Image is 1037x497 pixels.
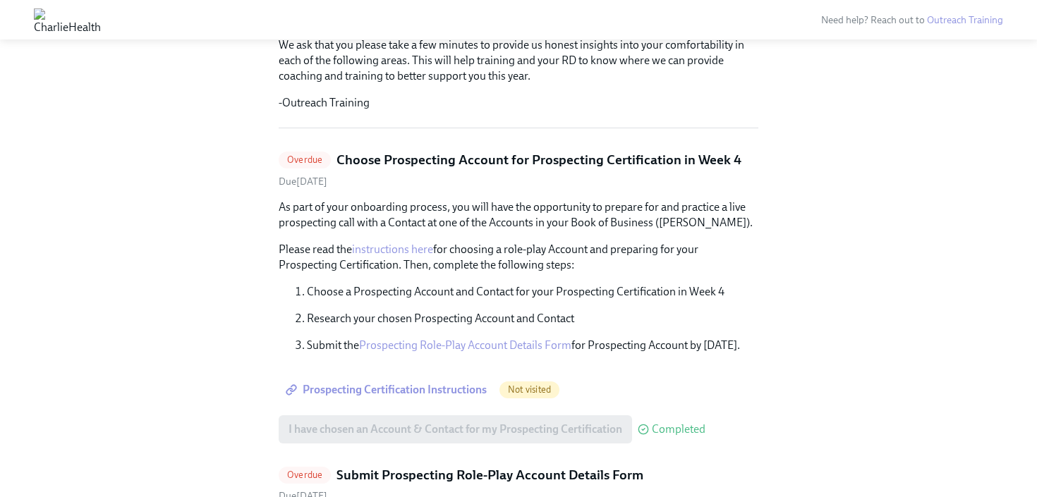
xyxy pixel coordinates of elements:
span: Not visited [499,384,559,395]
p: Submit the for Prospecting Account by [DATE]. [307,338,758,353]
span: Completed [652,424,705,435]
span: Tuesday, July 29th 2025, 10:00 am [279,176,327,188]
a: Prospecting Certification Instructions [279,376,497,404]
p: Please read the for choosing a role-play Account and preparing for your Prospecting Certification... [279,242,758,273]
a: OverdueChoose Prospecting Account for Prospecting Certification in Week 4Due[DATE] [279,151,758,188]
a: instructions here [352,243,433,256]
span: Overdue [279,154,331,165]
span: Need help? Reach out to [821,14,1003,26]
span: Prospecting Certification Instructions [289,383,487,397]
a: Outreach Training [927,14,1003,26]
p: Research your chosen Prospecting Account and Contact [307,311,758,326]
h5: Submit Prospecting Role-Play Account Details Form [336,466,643,484]
span: Overdue [279,470,331,480]
p: We ask that you please take a few minutes to provide us honest insights into your comfortability ... [279,37,758,84]
p: As part of your onboarding process, you will have the opportunity to prepare for and practice a l... [279,200,758,231]
h5: Choose Prospecting Account for Prospecting Certification in Week 4 [336,151,741,169]
img: CharlieHealth [34,8,101,31]
a: Prospecting Role-Play Account Details Form [359,338,571,352]
p: Choose a Prospecting Account and Contact for your Prospecting Certification in Week 4 [307,284,758,300]
p: -Outreach Training [279,95,758,111]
